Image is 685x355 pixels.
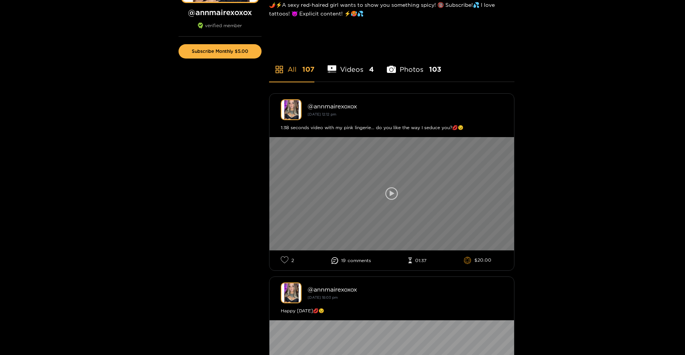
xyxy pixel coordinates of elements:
[387,48,441,82] li: Photos
[429,65,441,74] span: 103
[331,257,371,264] li: 19
[281,307,503,315] div: Happy [DATE]💋😉
[179,44,262,59] button: Subscribe Monthly $5.00
[464,257,491,264] li: $20.00
[308,103,503,110] div: @ annmairexoxox
[308,286,503,293] div: @ annmairexoxox
[308,112,336,116] small: [DATE] 12:12 pm
[308,295,338,299] small: [DATE] 18:03 pm
[302,65,314,74] span: 107
[281,256,294,265] li: 2
[281,282,302,303] img: annmairexoxox
[281,124,503,131] div: 1:38 seconds video with my pink lingerie... do you like the way I seduce you?💋😉
[179,23,262,37] div: verified member
[179,8,262,17] h1: @ annmairexoxox
[369,65,374,74] span: 4
[275,65,284,74] span: appstore
[408,258,426,264] li: 01:37
[269,48,314,82] li: All
[328,48,374,82] li: Videos
[281,99,302,120] img: annmairexoxox
[348,258,371,263] span: comment s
